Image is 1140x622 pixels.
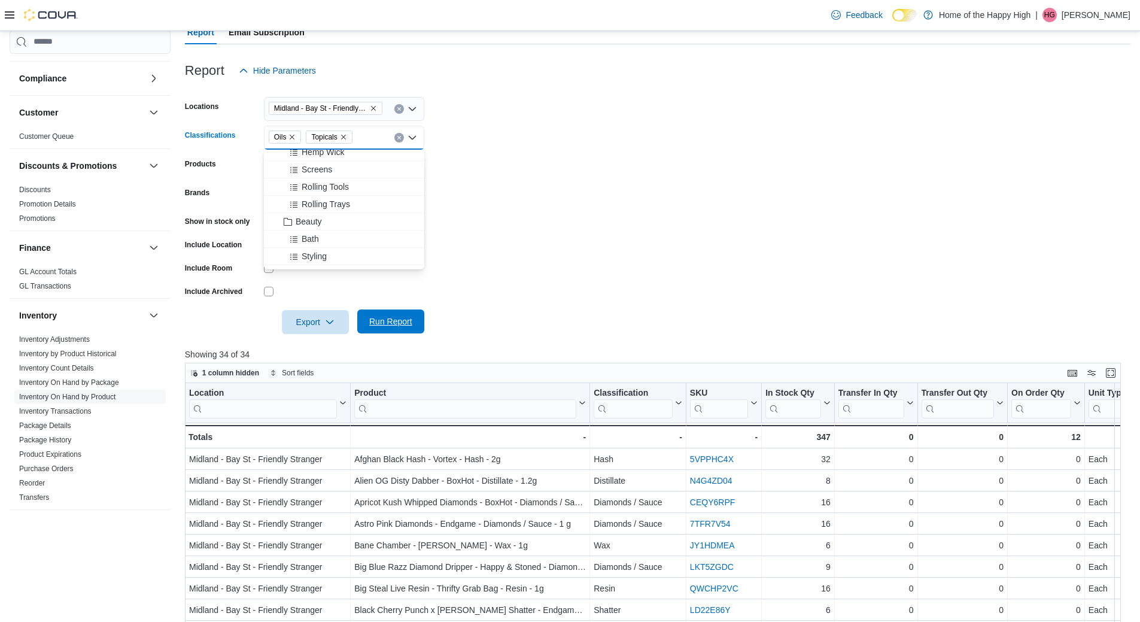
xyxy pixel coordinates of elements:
div: Apricot Kush Whipped Diamonds - BoxHot - Diamonds / Sauce - 1.2g [354,495,586,509]
a: Purchase Orders [19,465,74,473]
button: Bath [264,230,424,248]
div: SKU [690,388,748,399]
button: SKU [690,388,758,418]
span: Hide Parameters [253,65,316,77]
div: In Stock Qty [765,388,821,418]
div: In Stock Qty [765,388,821,399]
div: Transfer In Qty [838,388,904,399]
span: Transfers [19,493,49,502]
span: Sort fields [282,368,314,378]
div: 16 [765,495,831,509]
div: Classification [594,388,673,399]
button: Sort fields [265,366,318,380]
button: Enter fullscreen [1103,366,1118,380]
button: Location [189,388,346,418]
a: Inventory by Product Historical [19,350,117,358]
span: HG [1044,8,1055,22]
button: Transfer Out Qty [921,388,1003,418]
span: Promotion Details [19,199,76,209]
button: Compliance [147,71,161,86]
label: Products [185,159,216,169]
h3: Finance [19,242,51,254]
a: Transfers [19,493,49,502]
div: Product [354,388,576,418]
a: Inventory Transactions [19,407,92,415]
button: Inventory [147,308,161,323]
div: 0 [921,603,1003,617]
span: Styling [302,250,327,262]
span: Hemp Wick [302,146,345,158]
button: Run Report [357,310,424,333]
div: Big Blue Razz Diamond Dripper - Happy & Stoned - Diamonds / Sauce - 1g [354,560,586,574]
div: Black Cherry Punch x [PERSON_NAME] Shatter - Endgame - Shatter - 1g [354,603,586,617]
a: GL Account Totals [19,268,77,276]
a: Promotion Details [19,200,76,208]
button: Remove Midland - Bay St - Friendly Stranger from selection in this group [370,105,377,112]
div: Midland - Bay St - Friendly Stranger [189,474,346,488]
a: LD22E86Y [690,605,731,615]
span: 1 column hidden [202,368,259,378]
button: Close list of options [408,133,417,142]
a: Inventory Count Details [19,364,94,372]
div: Afghan Black Hash - Vortex - Hash - 2g [354,452,586,466]
div: 0 [921,430,1003,444]
label: Include Room [185,263,232,273]
p: | [1035,8,1038,22]
div: Classification [594,388,673,418]
div: Midland - Bay St - Friendly Stranger [189,581,346,596]
a: Customer Queue [19,132,74,141]
div: 0 [921,495,1003,509]
input: Dark Mode [892,9,917,22]
div: Midland - Bay St - Friendly Stranger [189,560,346,574]
div: 0 [838,452,914,466]
label: Show in stock only [185,217,250,226]
button: Remove Oils from selection in this group [288,133,296,141]
span: Promotions [19,214,56,223]
div: Discounts & Promotions [10,183,171,230]
div: 0 [921,538,1003,553]
div: 0 [1011,474,1081,488]
div: Customer [10,129,171,148]
div: 0 [838,474,914,488]
button: Discounts & Promotions [19,160,144,172]
label: Include Location [185,240,242,250]
div: Midland - Bay St - Friendly Stranger [189,452,346,466]
a: Inventory On Hand by Package [19,378,119,387]
a: Product Expirations [19,450,81,459]
div: 0 [1011,517,1081,531]
div: SKU URL [690,388,748,418]
div: Location [189,388,337,418]
div: Inventory [10,332,171,509]
div: 0 [838,538,914,553]
div: Astro Pink Diamonds - Endgame - Diamonds / Sauce - 1 g [354,517,586,531]
div: 9 [765,560,831,574]
button: On Order Qty [1011,388,1081,418]
span: Bath [302,233,319,245]
div: - [594,430,682,444]
span: Run Report [369,315,412,327]
div: 347 [765,430,831,444]
div: Alien OG Disty Dabber - BoxHot - Distillate - 1.2g [354,474,586,488]
div: Distillate [594,474,682,488]
button: Home Goods [264,265,424,283]
div: Transfer In Qty [838,388,904,418]
button: Customer [147,105,161,120]
div: 32 [765,452,831,466]
div: Midland - Bay St - Friendly Stranger [189,495,346,509]
span: Screens [302,163,332,175]
button: Remove Topicals from selection in this group [340,133,347,141]
div: 16 [765,517,831,531]
img: Cova [24,9,78,21]
span: Inventory Transactions [19,406,92,416]
h3: Discounts & Promotions [19,160,117,172]
div: Diamonds / Sauce [594,517,682,531]
div: - [354,430,586,444]
button: Clear input [394,133,404,142]
div: 0 [838,495,914,509]
span: Midland - Bay St - Friendly Stranger [274,102,367,114]
div: Bane Chamber - [PERSON_NAME] - Wax - 1g [354,538,586,553]
button: Customer [19,107,144,119]
div: 0 [921,474,1003,488]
